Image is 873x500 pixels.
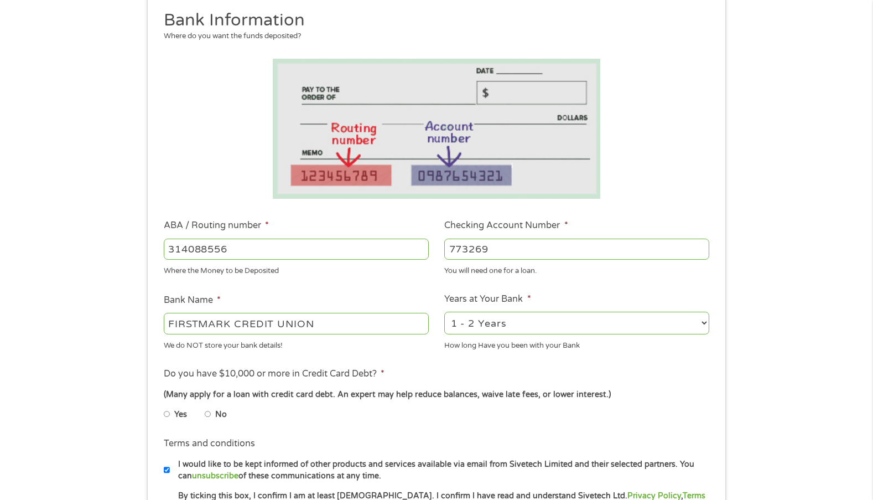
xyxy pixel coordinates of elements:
[164,438,255,450] label: Terms and conditions
[444,220,568,231] label: Checking Account Number
[174,409,187,421] label: Yes
[164,220,269,231] label: ABA / Routing number
[164,262,429,277] div: Where the Money to be Deposited
[164,9,701,32] h2: Bank Information
[273,59,600,199] img: Routing number location
[164,336,429,351] div: We do NOT store your bank details!
[215,409,227,421] label: No
[164,368,384,380] label: Do you have $10,000 or more in Credit Card Debt?
[192,471,238,481] a: unsubscribe
[444,262,709,277] div: You will need one for a loan.
[444,336,709,351] div: How long Have you been with your Bank
[164,295,221,306] label: Bank Name
[164,389,709,401] div: (Many apply for a loan with credit card debt. An expert may help reduce balances, waive late fees...
[444,293,531,305] label: Years at Your Bank
[444,239,709,260] input: 345634636
[164,239,429,260] input: 263177916
[170,458,713,482] label: I would like to be kept informed of other products and services available via email from Sivetech...
[164,31,701,42] div: Where do you want the funds deposited?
